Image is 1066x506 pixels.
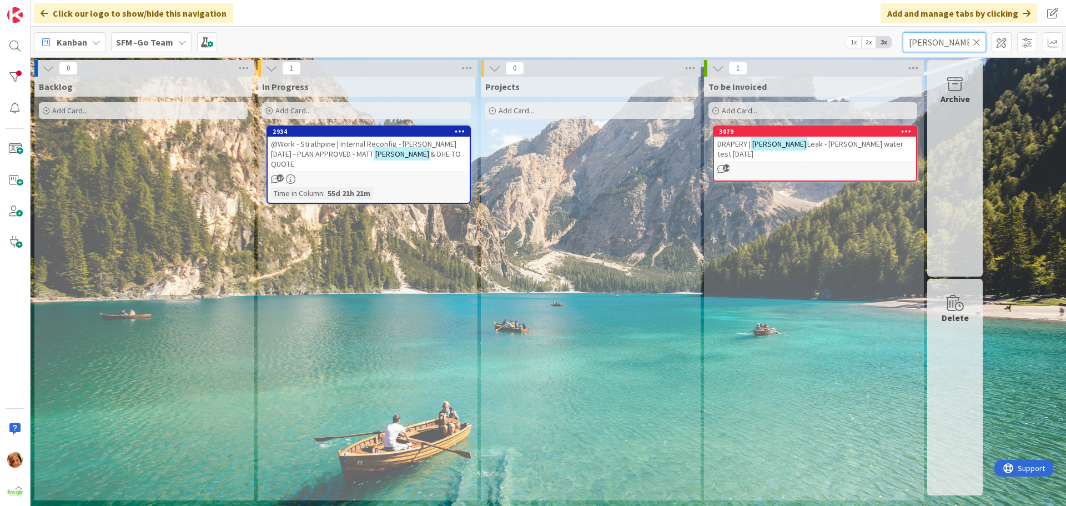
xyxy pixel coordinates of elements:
div: 3079 [719,128,916,136]
span: To be Invoiced [708,81,767,92]
span: 3x [876,37,891,48]
mark: [PERSON_NAME] [751,137,807,150]
span: Add Card... [499,106,534,116]
div: 2934@Work - Strathpine | Internal Reconfig - [PERSON_NAME] [DATE] - PLAN APPROVED - MATT[PERSON_N... [268,127,470,171]
span: Add Card... [722,106,757,116]
div: 2934 [268,127,470,137]
a: 2934@Work - Strathpine | Internal Reconfig - [PERSON_NAME] [DATE] - PLAN APPROVED - MATT[PERSON_N... [266,126,471,204]
div: Click our logo to show/hide this navigation [34,3,233,23]
span: Add Card... [275,106,311,116]
span: 0 [505,62,524,75]
span: Add Card... [52,106,88,116]
span: 1 [728,62,747,75]
span: Projects [485,81,520,92]
span: Kanban [57,36,87,49]
a: 3079DRAPERY |[PERSON_NAME]Leak - [PERSON_NAME] water test [DATE] [713,126,917,182]
span: Backlog [39,81,73,92]
mark: [PERSON_NAME] [374,147,430,160]
img: Visit kanbanzone.com [7,7,23,23]
span: Leak - [PERSON_NAME] water test [DATE] [717,139,903,159]
div: 2934 [273,128,470,136]
div: Delete [942,311,969,324]
span: @Work - Strathpine | Internal Reconfig - [PERSON_NAME] [DATE] - PLAN APPROVED - MATT [271,139,456,159]
img: avatar [7,483,23,499]
span: 1x [846,37,861,48]
input: Quick Filter... [903,32,986,52]
span: Support [23,2,51,15]
img: KD [7,452,23,468]
span: 34 [723,164,730,172]
span: 1 [282,62,301,75]
span: DRAPERY | [717,139,751,149]
b: SFM -Go Team [116,37,173,48]
span: 27 [276,174,284,182]
span: & DHE TO QUOTE [271,149,461,169]
span: 2x [861,37,876,48]
div: Add and manage tabs by clicking [881,3,1037,23]
span: 0 [59,62,78,75]
div: Time in Column [271,187,323,199]
div: Archive [941,92,970,106]
div: 55d 21h 21m [325,187,373,199]
span: In Progress [262,81,309,92]
div: 3079 [714,127,916,137]
div: 3079DRAPERY |[PERSON_NAME]Leak - [PERSON_NAME] water test [DATE] [714,127,916,161]
span: : [323,187,325,199]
